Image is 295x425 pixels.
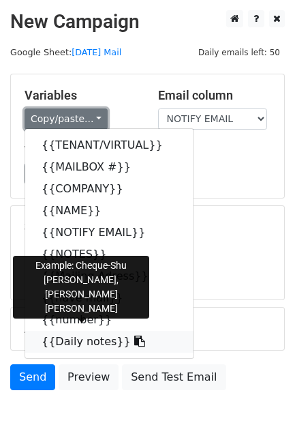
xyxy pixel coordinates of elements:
[25,134,193,156] a: {{TENANT/VIRTUAL}}
[193,45,285,60] span: Daily emails left: 50
[59,364,119,390] a: Preview
[227,360,295,425] iframe: Chat Widget
[72,47,121,57] a: [DATE] Mail
[25,108,108,130] a: Copy/paste...
[193,47,285,57] a: Daily emails left: 50
[158,88,271,103] h5: Email column
[122,364,226,390] a: Send Test Email
[10,10,285,33] h2: New Campaign
[25,88,138,103] h5: Variables
[10,364,55,390] a: Send
[13,256,149,319] div: Example: Cheque-Shu [PERSON_NAME], [PERSON_NAME] [PERSON_NAME]
[25,222,193,244] a: {{NOTIFY EMAIL}}
[10,47,121,57] small: Google Sheet:
[25,331,193,353] a: {{Daily notes}}
[25,244,193,265] a: {{NOTES}}
[25,200,193,222] a: {{NAME}}
[25,156,193,178] a: {{MAILBOX #}}
[25,178,193,200] a: {{COMPANY}}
